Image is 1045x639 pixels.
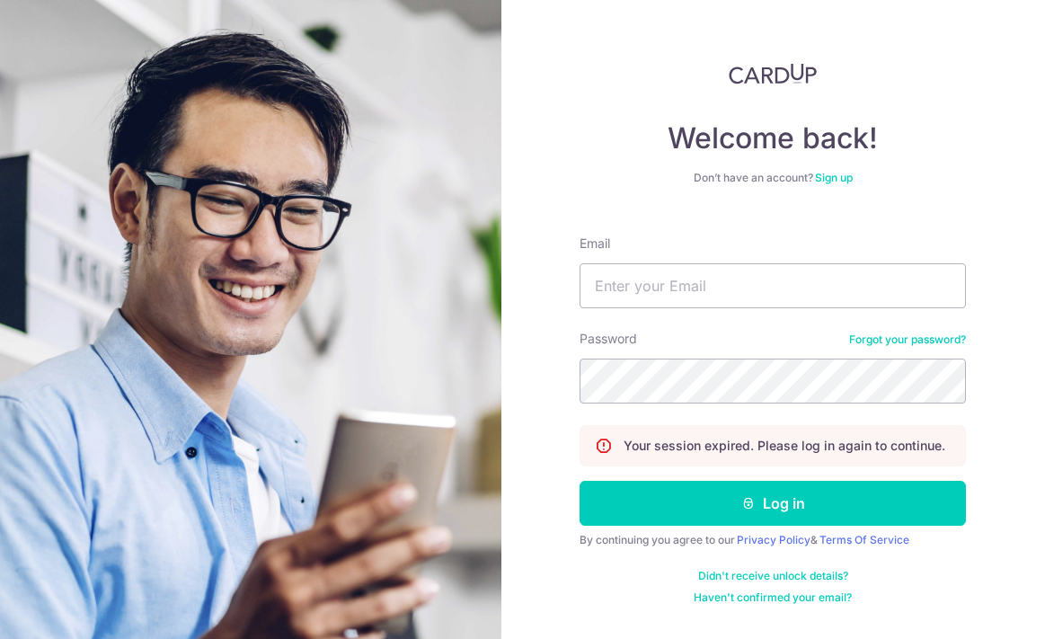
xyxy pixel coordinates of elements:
[815,171,853,184] a: Sign up
[694,590,852,605] a: Haven't confirmed your email?
[580,171,966,185] div: Don’t have an account?
[580,235,610,253] label: Email
[698,569,848,583] a: Didn't receive unlock details?
[737,533,810,546] a: Privacy Policy
[729,63,817,84] img: CardUp Logo
[580,263,966,308] input: Enter your Email
[849,333,966,347] a: Forgot your password?
[580,533,966,547] div: By continuing you agree to our &
[819,533,909,546] a: Terms Of Service
[580,481,966,526] button: Log in
[580,330,637,348] label: Password
[580,120,966,156] h4: Welcome back!
[624,437,945,455] p: Your session expired. Please log in again to continue.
